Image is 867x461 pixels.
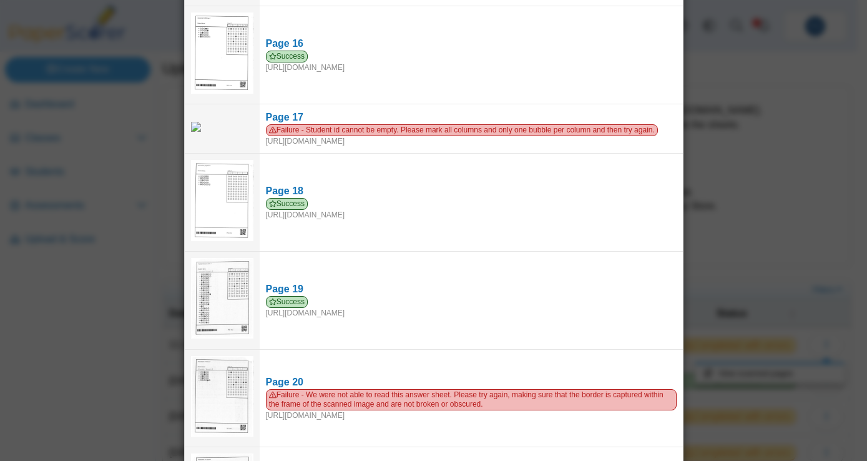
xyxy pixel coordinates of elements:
img: 3146199_SEPTEMBER_19_2025T19_58_39_627000000.jpeg [191,12,253,93]
img: 3146118_SEPTEMBER_19_2025T19_58_43_1000000.jpeg [191,258,253,339]
div: Page 16 [266,37,677,51]
a: Page 20 Failure - We were not able to read this answer sheet. Please try again, making sure that ... [260,369,683,427]
div: [URL][DOMAIN_NAME] [266,198,677,221]
div: Page 18 [266,184,677,198]
div: Page 20 [266,375,677,389]
div: [URL][DOMAIN_NAME] [266,389,677,421]
div: [URL][DOMAIN_NAME] [266,296,677,319]
img: 3162968_SEPTEMBER_19_2025T19_58_39_430000000.jpeg [191,160,253,240]
span: Success [266,198,308,210]
a: Page 18 Success [URL][DOMAIN_NAME] [260,178,683,227]
img: bu_2374_M6QVGWX4EAqj4pWa_2025-09-19_19-57-04.pdf_pg_20.jpg [191,356,253,437]
div: [URL][DOMAIN_NAME] [266,124,677,147]
a: Page 17 Failure - Student id cannot be empty. Please mark all columns and only one bubble per col... [260,104,683,153]
div: Page 17 [266,111,677,124]
span: Success [266,51,308,62]
div: [URL][DOMAIN_NAME] [266,51,677,73]
span: Success [266,296,308,308]
a: Page 19 Success [URL][DOMAIN_NAME] [260,276,683,325]
span: Failure - Student id cannot be empty. Please mark all columns and only one bubble per column and ... [266,124,659,136]
div: Page 19 [266,282,677,296]
img: web_7SV8DORTPLHR50kSaum59oWoHIryz21SP8pudEGs_SEPTEMBER_19_2025T19_58_33_217000000.jpg [191,122,253,132]
a: Page 16 Success [URL][DOMAIN_NAME] [260,31,683,79]
span: Failure - We were not able to read this answer sheet. Please try again, making sure that the bord... [266,389,677,410]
